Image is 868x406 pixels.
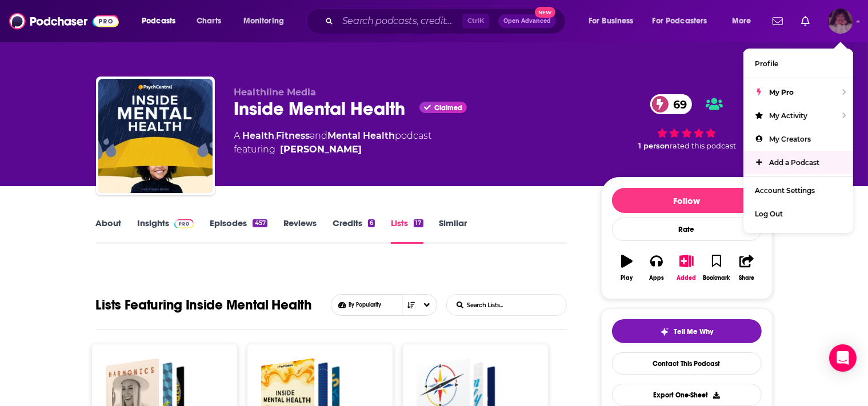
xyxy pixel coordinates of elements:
[253,219,267,227] div: 457
[639,142,670,150] span: 1 person
[134,12,190,30] button: open menu
[612,218,762,241] div: Rate
[797,11,814,31] a: Show notifications dropdown
[732,13,751,29] span: More
[769,158,819,167] span: Add a Podcast
[434,105,462,111] span: Claimed
[612,384,762,406] button: Export One-Sheet
[702,247,731,288] button: Bookmark
[650,94,693,114] a: 69
[743,151,853,174] a: Add a Podcast
[612,319,762,343] button: tell me why sparkleTell Me Why
[391,218,423,244] a: Lists17
[96,294,312,316] h1: Lists Featuring Inside Mental Health
[174,219,194,228] img: Podchaser Pro
[210,218,267,244] a: Episodes457
[243,13,284,29] span: Monitoring
[142,13,175,29] span: Podcasts
[671,247,701,288] button: Added
[535,7,555,18] span: New
[743,52,853,75] a: Profile
[743,127,853,151] a: My Creators
[703,275,730,282] div: Bookmark
[338,12,462,30] input: Search podcasts, credits, & more...
[601,87,773,158] div: 69 1 personrated this podcast
[310,130,328,141] span: and
[769,135,811,143] span: My Creators
[414,219,423,227] div: 17
[328,130,395,141] a: Mental Health
[677,275,697,282] div: Added
[275,130,277,141] span: ,
[234,143,432,156] span: featuring
[612,188,762,213] button: Follow
[98,79,213,193] img: Inside Mental Health
[612,352,762,375] a: Contact This Podcast
[439,218,467,244] a: Similar
[670,142,737,150] span: rated this podcast
[828,9,853,34] span: Logged in as angelport
[368,219,375,227] div: 6
[755,210,783,218] span: Log Out
[498,14,556,28] button: Open AdvancedNew
[9,10,119,32] img: Podchaser - Follow, Share and Rate Podcasts
[283,218,317,244] a: Reviews
[349,302,422,308] span: By Popularity
[277,130,310,141] a: Fitness
[662,94,693,114] span: 69
[731,247,761,288] button: Share
[739,275,754,282] div: Share
[642,247,671,288] button: Apps
[828,9,853,34] img: User Profile
[755,59,778,68] span: Profile
[234,87,317,98] span: Healthline Media
[769,111,807,120] span: My Activity
[589,13,634,29] span: For Business
[189,12,228,30] a: Charts
[743,179,853,202] a: Account Settings
[96,218,122,244] a: About
[829,344,857,372] div: Open Intercom Messenger
[743,49,853,233] ul: Show profile menu
[462,14,489,29] span: Ctrl K
[503,18,551,24] span: Open Advanced
[331,294,437,316] button: Choose List sort
[755,186,815,195] span: Account Settings
[243,130,275,141] a: Health
[612,247,642,288] button: Play
[769,88,794,97] span: My Pro
[674,327,713,336] span: Tell Me Why
[660,327,669,336] img: tell me why sparkle
[138,218,194,244] a: InsightsPodchaser Pro
[197,13,221,29] span: Charts
[235,12,299,30] button: open menu
[653,13,707,29] span: For Podcasters
[317,8,577,34] div: Search podcasts, credits, & more...
[234,129,432,156] div: A podcast
[649,275,664,282] div: Apps
[828,9,853,34] button: Show profile menu
[645,12,724,30] button: open menu
[724,12,766,30] button: open menu
[281,143,362,156] div: [PERSON_NAME]
[621,275,633,282] div: Play
[581,12,648,30] button: open menu
[768,11,787,31] a: Show notifications dropdown
[333,218,375,244] a: Credits6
